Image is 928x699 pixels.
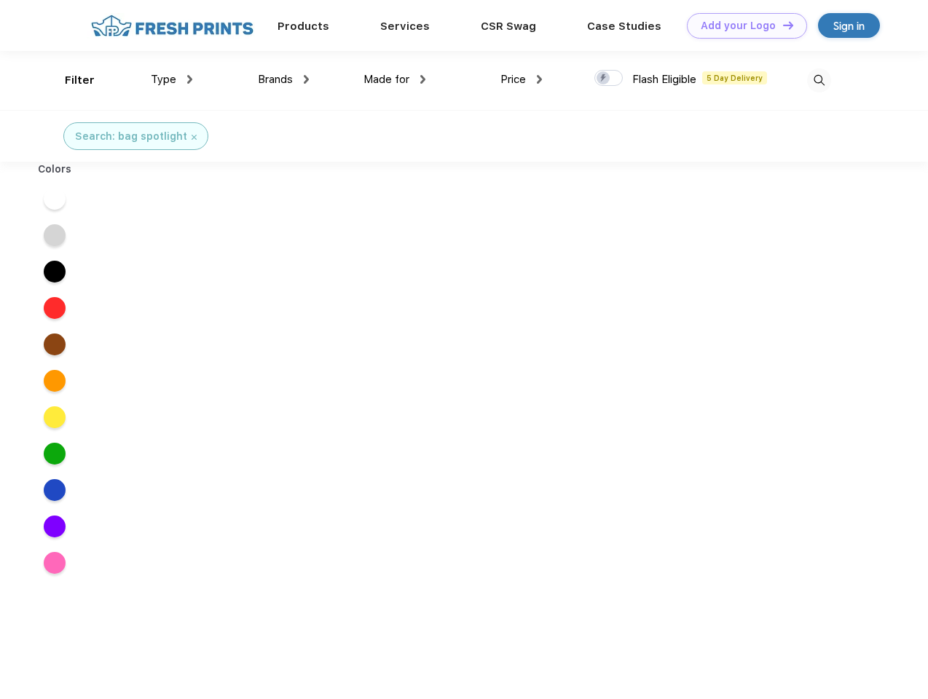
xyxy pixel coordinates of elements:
[833,17,865,34] div: Sign in
[701,20,776,32] div: Add your Logo
[278,20,329,33] a: Products
[783,21,793,29] img: DT
[537,75,542,84] img: dropdown.png
[702,71,767,84] span: 5 Day Delivery
[187,75,192,84] img: dropdown.png
[420,75,425,84] img: dropdown.png
[192,135,197,140] img: filter_cancel.svg
[87,13,258,39] img: fo%20logo%202.webp
[75,129,187,144] div: Search: bag spotlight
[363,73,409,86] span: Made for
[151,73,176,86] span: Type
[304,75,309,84] img: dropdown.png
[27,162,83,177] div: Colors
[500,73,526,86] span: Price
[258,73,293,86] span: Brands
[807,68,831,92] img: desktop_search.svg
[632,73,696,86] span: Flash Eligible
[818,13,880,38] a: Sign in
[65,72,95,89] div: Filter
